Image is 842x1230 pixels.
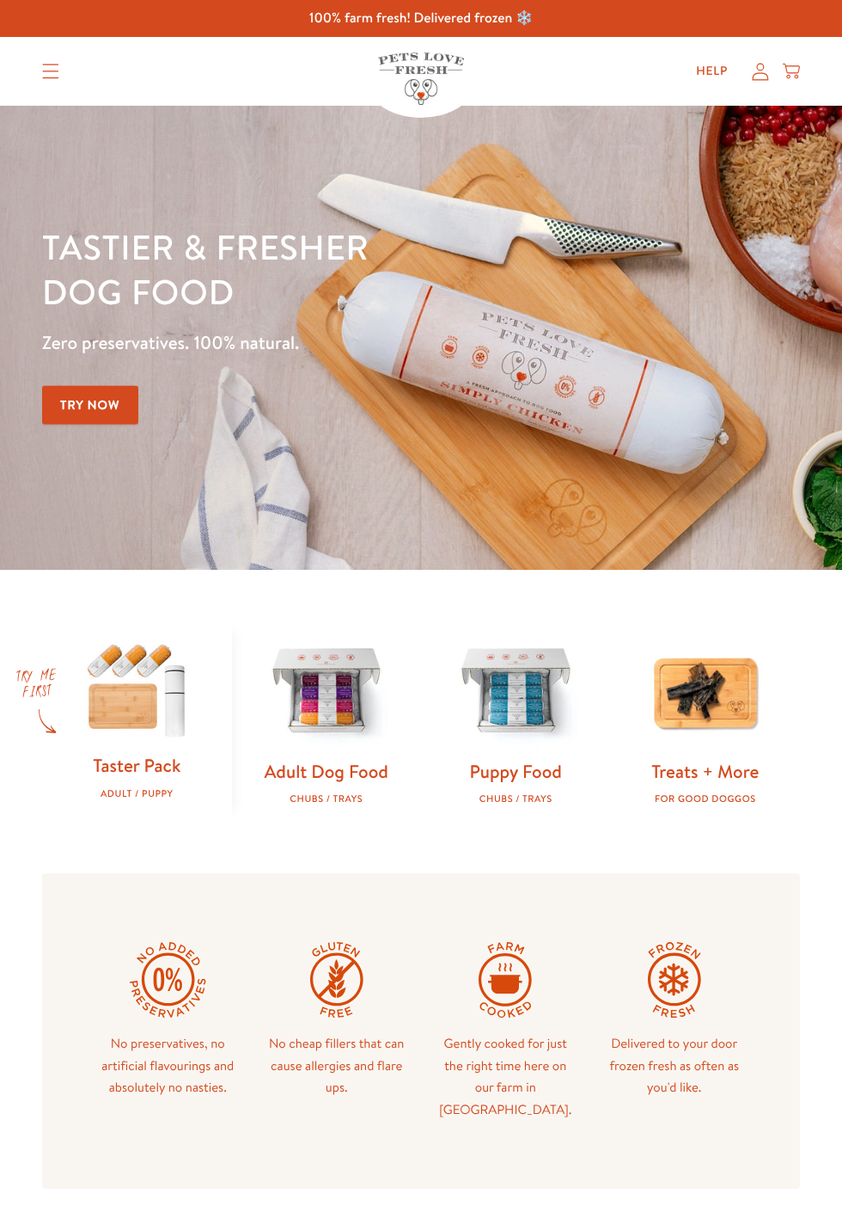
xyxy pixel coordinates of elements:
[259,793,394,805] div: Chubs / Trays
[42,386,138,425] a: Try Now
[266,1032,408,1098] p: No cheap fillers that can cause allergies and flare ups.
[378,52,464,105] img: Pets Love Fresh
[448,793,583,805] div: Chubs / Trays
[651,759,759,784] a: Treats + More
[682,54,741,89] a: Help
[28,50,73,93] summary: Translation missing: en.sections.header.menu
[97,1032,239,1098] p: No preservatives, no artificial flavourings and absolutely no nasties.
[42,327,547,358] p: Zero preservatives. 100% natural.
[470,759,562,784] a: Puppy Food
[42,224,547,314] h1: Tastier & fresher dog food
[435,1032,577,1120] p: Gently cooked for just the right time here on our farm in [GEOGRAPHIC_DATA].
[265,759,388,784] a: Adult Dog Food
[604,1032,746,1098] p: Delivered to your door frozen fresh as often as you'd like.
[638,793,773,805] div: For good doggos
[70,788,204,799] div: Adult / Puppy
[93,753,180,778] a: Taster Pack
